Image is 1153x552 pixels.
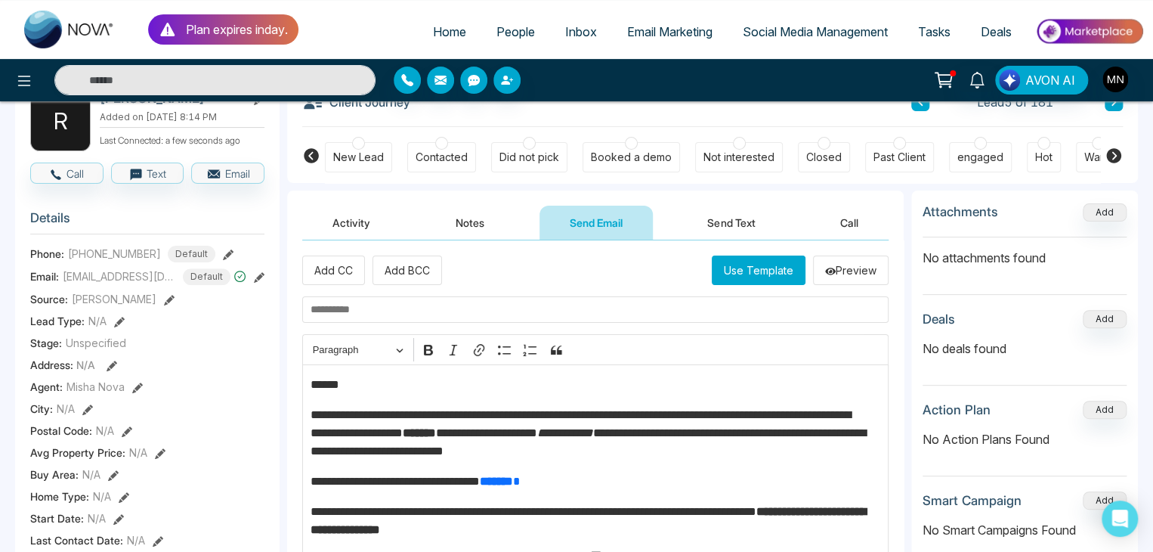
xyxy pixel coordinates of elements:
span: [EMAIL_ADDRESS][DOMAIN_NAME] [63,268,176,284]
div: R [30,91,91,151]
span: Lead Type: [30,313,85,329]
span: [PERSON_NAME] [72,291,156,307]
p: No Action Plans Found [923,430,1127,448]
button: Notes [425,206,515,240]
button: Paragraph [306,338,410,361]
span: Unspecified [66,335,126,351]
div: Booked a demo [591,150,672,165]
div: New Lead [333,150,384,165]
button: Send Email [539,206,653,240]
button: Add [1083,492,1127,510]
button: Preview [813,256,889,285]
span: Home Type : [30,488,89,504]
span: Default [183,268,230,285]
button: Add CC [302,256,365,285]
h3: Smart Campaign [923,493,1022,508]
span: Paragraph [313,341,391,359]
div: Warm [1084,150,1112,165]
span: N/A [88,510,106,526]
p: No attachments found [923,237,1127,267]
p: No Smart Campaigns Found [923,521,1127,539]
h3: Deals [923,312,955,327]
span: N/A [57,401,75,417]
span: N/A [82,467,100,482]
span: N/A [88,313,107,329]
h3: Client Journey [302,91,410,113]
button: Add BCC [372,256,442,285]
span: Source: [30,291,68,307]
span: Inbox [565,24,597,39]
h3: Details [30,210,264,234]
button: Text [111,163,184,184]
span: Postal Code : [30,423,92,439]
span: Tasks [918,24,951,39]
p: No deals found [923,340,1127,358]
div: Open Intercom Messenger [1102,501,1138,537]
button: Send Text [677,206,785,240]
span: Last Contact Date : [30,532,123,548]
span: Add [1083,205,1127,218]
span: Buy Area : [30,467,79,482]
button: Call [810,206,889,240]
h3: Action Plan [923,402,991,417]
span: AVON AI [1025,71,1075,89]
button: Add [1083,401,1127,419]
img: Lead Flow [999,70,1020,91]
img: Nova CRM Logo [24,11,115,48]
div: Hot [1035,150,1053,165]
div: engaged [957,150,1003,165]
span: Avg Property Price : [30,445,125,461]
div: Closed [806,150,842,165]
span: [PHONE_NUMBER] [68,246,161,262]
div: Did not pick [499,150,559,165]
button: Use Template [712,256,805,285]
span: N/A [76,358,95,371]
button: Email [191,163,264,184]
a: Deals [966,17,1027,46]
p: Last Connected: a few seconds ago [100,131,264,147]
img: User Avatar [1102,67,1128,92]
span: Home [433,24,466,39]
span: Start Date : [30,510,84,526]
span: Address: [30,357,95,373]
a: Email Marketing [612,17,728,46]
span: N/A [127,532,145,548]
span: Social Media Management [743,24,888,39]
div: Not interested [703,150,774,165]
div: Editor toolbar [302,334,889,364]
span: Email: [30,268,59,284]
button: Add [1083,310,1127,328]
span: Lead 5 of 181 [977,93,1053,111]
span: N/A [93,488,111,504]
p: Plan expires in day . [186,20,288,39]
button: AVON AI [995,66,1088,95]
h3: Attachments [923,204,998,219]
div: Contacted [416,150,468,165]
div: Past Client [873,150,926,165]
span: City : [30,401,53,417]
span: People [496,24,535,39]
a: Inbox [550,17,612,46]
button: Activity [302,206,400,240]
span: Email Marketing [627,24,713,39]
span: N/A [96,423,114,439]
span: Stage: [30,335,62,351]
span: Default [168,246,215,262]
a: Social Media Management [728,17,903,46]
button: Add [1083,203,1127,222]
a: Tasks [903,17,966,46]
img: Market-place.gif [1034,14,1144,48]
button: Call [30,163,104,184]
a: People [481,17,550,46]
p: Added on [DATE] 8:14 PM [100,110,264,124]
span: Phone: [30,246,64,262]
span: N/A [129,445,147,461]
span: Deals [981,24,1012,39]
span: Agent: [30,379,63,395]
a: Home [418,17,481,46]
span: Misha Nova [66,379,125,395]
